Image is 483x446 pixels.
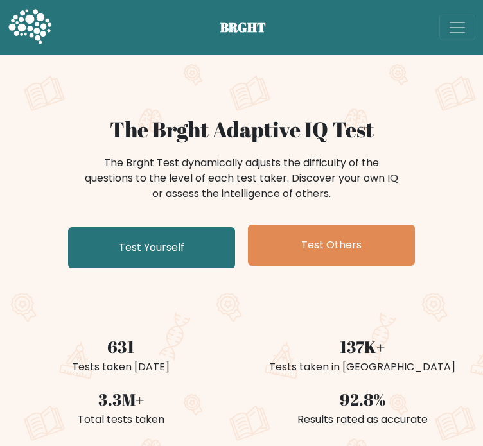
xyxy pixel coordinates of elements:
[249,359,475,375] div: Tests taken in [GEOGRAPHIC_DATA]
[8,117,475,142] h1: The Brght Adaptive IQ Test
[8,412,234,427] div: Total tests taken
[439,15,475,40] button: Toggle navigation
[248,225,415,266] a: Test Others
[249,388,475,412] div: 92.8%
[220,18,282,37] span: BRGHT
[81,155,402,202] div: The Brght Test dynamically adjusts the difficulty of the questions to the level of each test take...
[249,335,475,359] div: 137K+
[8,335,234,359] div: 631
[8,388,234,412] div: 3.3M+
[68,227,235,268] a: Test Yourself
[8,359,234,375] div: Tests taken [DATE]
[249,412,475,427] div: Results rated as accurate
